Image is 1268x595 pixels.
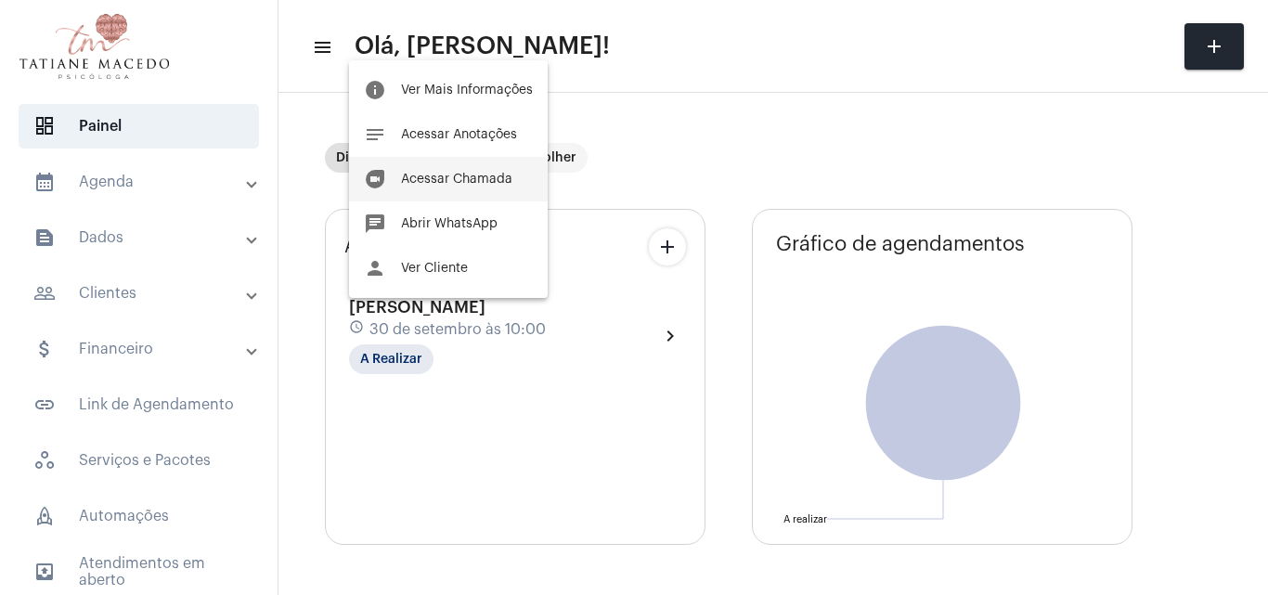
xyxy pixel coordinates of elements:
[364,257,386,279] mat-icon: person
[364,168,386,190] mat-icon: duo
[401,173,512,186] span: Acessar Chamada
[401,128,517,141] span: Acessar Anotações
[364,213,386,235] mat-icon: chat
[364,123,386,146] mat-icon: notes
[364,79,386,101] mat-icon: info
[401,217,498,230] span: Abrir WhatsApp
[401,262,468,275] span: Ver Cliente
[401,84,533,97] span: Ver Mais Informações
